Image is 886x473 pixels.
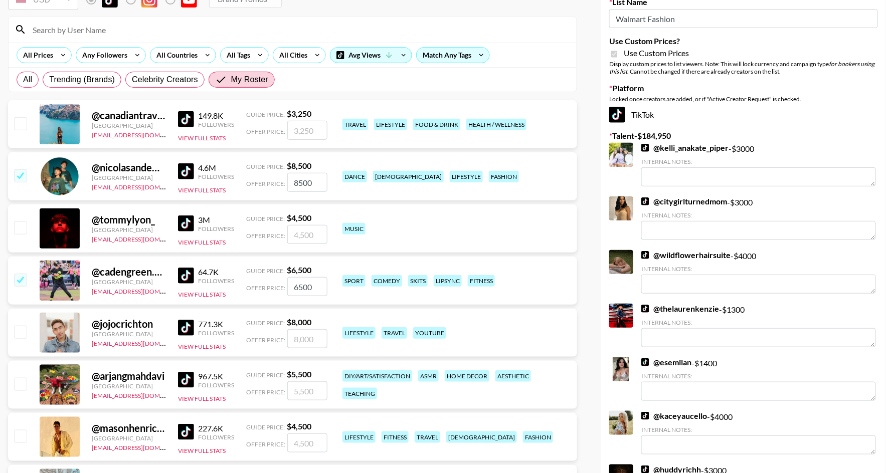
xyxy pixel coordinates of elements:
a: [EMAIL_ADDRESS][DOMAIN_NAME] [92,181,193,191]
div: Locked once creators are added, or if "Active Creator Request" is checked. [609,95,878,103]
div: lifestyle [450,171,483,182]
div: Avg Views [330,48,412,63]
div: 149.8K [198,111,234,121]
div: Match Any Tags [417,48,489,63]
div: travel [382,327,407,339]
img: TikTok [641,305,649,313]
span: Guide Price: [246,111,285,118]
div: Followers [198,173,234,180]
div: Followers [198,277,234,285]
img: TikTok [609,107,625,123]
img: TikTok [641,197,649,205]
div: Internal Notes: [641,265,876,273]
img: TikTok [641,251,649,259]
div: Followers [198,225,234,232]
div: music [342,223,366,234]
div: food & drink [413,119,460,130]
input: 4,500 [287,433,327,452]
div: - $ 4000 [641,411,876,454]
span: Use Custom Prices [624,48,689,58]
span: Guide Price: [246,423,285,431]
img: TikTok [178,424,194,440]
label: Talent - $ 184,950 [609,131,878,141]
a: [EMAIL_ADDRESS][DOMAIN_NAME] [92,286,193,295]
input: 4,500 [287,225,327,244]
span: Guide Price: [246,371,285,379]
div: @ canadiantravelgal [92,109,166,122]
div: [GEOGRAPHIC_DATA] [92,434,166,442]
span: Guide Price: [246,319,285,327]
a: [EMAIL_ADDRESS][DOMAIN_NAME] [92,390,193,399]
div: - $ 3000 [641,196,876,240]
div: diy/art/satisfaction [342,370,412,382]
img: TikTok [178,320,194,336]
div: 227.6K [198,423,234,433]
a: @esemilan [641,357,691,367]
div: lipsync [434,275,462,287]
button: View Full Stats [178,134,226,142]
div: asmr [418,370,439,382]
div: lifestyle [374,119,407,130]
button: View Full Stats [178,343,226,350]
label: Use Custom Prices? [609,36,878,46]
input: Search by User Name [27,22,571,38]
div: teaching [342,388,377,399]
div: TikTok [609,107,878,123]
div: lifestyle [342,431,376,443]
div: travel [415,431,440,443]
input: 8,000 [287,329,327,348]
button: View Full Stats [178,447,226,454]
div: [GEOGRAPHIC_DATA] [92,382,166,390]
a: @wildflowerhairsuite [641,250,731,260]
div: fitness [382,431,409,443]
strong: $ 4,500 [287,213,311,222]
a: [EMAIL_ADDRESS][DOMAIN_NAME] [92,442,193,451]
div: [DEMOGRAPHIC_DATA] [446,431,517,443]
div: @ masonhenrichh [92,422,166,434]
button: View Full Stats [178,186,226,194]
span: Offer Price: [246,388,285,396]
div: - $ 1300 [641,304,876,347]
span: Celebrity Creators [132,74,198,86]
a: @kaceyaucello [641,411,707,421]
div: Any Followers [76,48,129,63]
strong: $ 3,250 [287,109,311,118]
strong: $ 5,500 [287,369,311,379]
button: View Full Stats [178,239,226,246]
input: 6,500 [287,277,327,296]
div: Followers [198,329,234,337]
div: health / wellness [466,119,526,130]
span: All [23,74,32,86]
div: fitness [468,275,495,287]
div: lifestyle [342,327,376,339]
div: All Prices [17,48,55,63]
div: Followers [198,381,234,389]
div: Internal Notes: [641,372,876,380]
div: All Countries [150,48,200,63]
div: 771.3K [198,319,234,329]
span: Offer Price: [246,440,285,448]
div: [GEOGRAPHIC_DATA] [92,330,166,338]
img: TikTok [641,144,649,152]
span: Guide Price: [246,215,285,222]
div: [GEOGRAPHIC_DATA] [92,174,166,181]
div: skits [408,275,428,287]
img: TikTok [178,111,194,127]
img: TikTok [641,412,649,420]
div: All Tags [221,48,252,63]
div: youtube [413,327,446,339]
div: Internal Notes: [641,319,876,326]
div: fashion [523,431,553,443]
strong: $ 4,500 [287,421,311,431]
div: [DEMOGRAPHIC_DATA] [373,171,444,182]
div: 4.6M [198,163,234,173]
span: Offer Price: [246,128,285,135]
div: Followers [198,433,234,441]
div: fashion [489,171,519,182]
div: All Cities [273,48,309,63]
a: [EMAIL_ADDRESS][DOMAIN_NAME] [92,233,193,243]
div: comedy [372,275,402,287]
span: Offer Price: [246,284,285,292]
label: Platform [609,83,878,93]
img: TikTok [178,163,194,179]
